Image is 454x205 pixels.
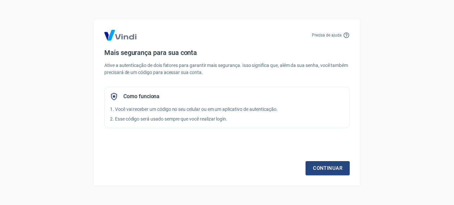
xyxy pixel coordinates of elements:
h5: Como funciona [123,93,159,100]
img: Logo Vind [104,30,136,41]
p: Ative a autenticação de dois fatores para garantir mais segurança. Isso significa que, além da su... [104,62,350,76]
p: Precisa de ajuda [312,32,342,38]
a: Continuar [306,161,350,175]
p: 2. Esse código será usado sempre que você realizar login. [110,116,344,123]
h4: Mais segurança para sua conta [104,49,350,57]
p: 1. Você vai receber um código no seu celular ou em um aplicativo de autenticação. [110,106,344,113]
